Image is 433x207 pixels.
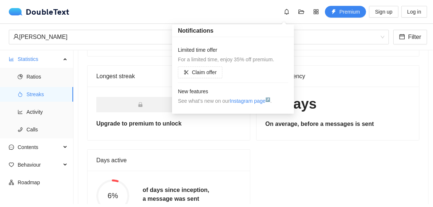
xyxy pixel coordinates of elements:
button: scissorClaim offer [178,66,222,78]
button: Sign up [369,6,398,18]
div: DoubleText [9,8,69,15]
span: scissor [184,70,189,76]
button: folder-open [296,6,307,18]
sup: ↗ [265,97,270,102]
span: Streaks [26,87,68,102]
span: user [13,34,19,40]
a: Instagram page↗ [230,98,270,104]
img: logo [9,8,26,15]
span: appstore [311,9,322,15]
button: thunderboltPremium [325,6,366,18]
span: Activity [26,105,68,119]
span: pie-chart [18,74,23,79]
div: Chat frequency [265,66,410,87]
button: bell [281,6,293,18]
span: Calls [26,122,68,137]
span: Log in [407,8,421,16]
span: Premium [339,8,360,16]
span: 6% [96,193,129,200]
span: Naman Kandpal [13,30,384,44]
button: appstore [310,6,322,18]
span: message [9,145,14,150]
span: For a limited time, enjoy 35% off premium. [178,57,274,62]
span: phone [18,127,23,132]
span: fire [18,92,23,97]
span: lock [138,102,143,107]
span: Filter [408,32,421,41]
a: logoDoubleText [9,8,69,15]
span: Claim offer [192,68,217,76]
button: calendarFilter [393,30,427,44]
div: See what's new on our . [178,97,288,105]
span: Sign up [375,8,392,16]
h5: Notifications [178,26,288,35]
h5: On average, before a messages is sent [265,120,410,128]
span: calendar [399,34,405,41]
h5: of days since inception, a message was sent [143,186,209,203]
span: thunderbolt [331,9,336,15]
span: Behaviour [18,157,61,172]
span: Contents [18,140,61,155]
div: Days active [96,150,241,171]
div: [PERSON_NAME] [13,30,378,44]
h4: New features [178,87,288,95]
span: Ratios [26,69,68,84]
h5: Upgrade to premium to unlock [96,119,241,128]
div: Longest streak [96,72,241,81]
button: Log in [401,6,427,18]
h4: Limited time offer [178,46,288,54]
span: Statistics [18,52,61,66]
span: bar-chart [9,57,14,62]
span: heart [9,162,14,167]
span: apartment [9,180,14,185]
span: bell [281,9,292,15]
h1: 17 days [265,95,410,113]
span: Roadmap [18,175,68,190]
span: line-chart [18,109,23,115]
span: folder-open [296,9,307,15]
